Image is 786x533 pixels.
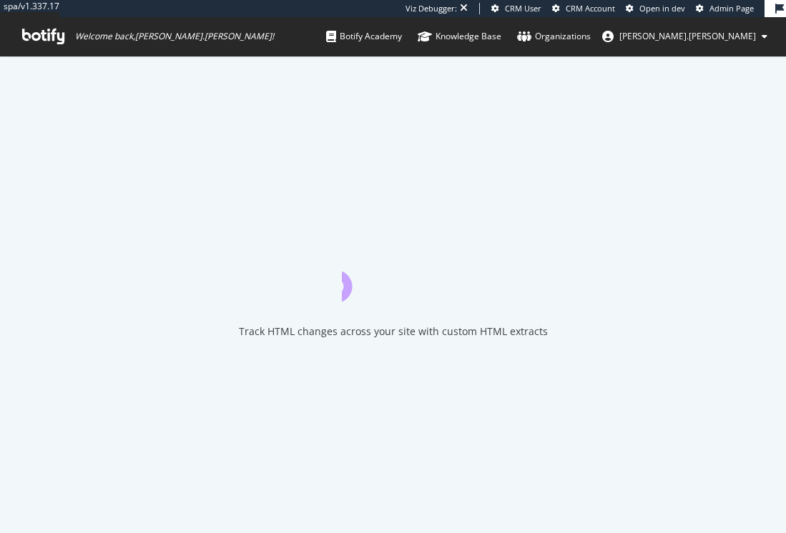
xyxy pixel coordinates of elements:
span: CRM Account [566,3,615,14]
a: Admin Page [696,3,754,14]
div: Organizations [517,29,591,44]
span: Admin Page [709,3,754,14]
a: Botify Academy [326,17,402,56]
a: CRM Account [552,3,615,14]
div: Viz Debugger: [406,3,457,14]
button: [PERSON_NAME].[PERSON_NAME] [591,25,779,48]
span: Open in dev [639,3,685,14]
span: CRM User [505,3,541,14]
div: Knowledge Base [418,29,501,44]
a: CRM User [491,3,541,14]
a: Open in dev [626,3,685,14]
span: Welcome back, [PERSON_NAME].[PERSON_NAME] ! [75,31,274,42]
div: Botify Academy [326,29,402,44]
div: animation [342,250,445,302]
span: jeffrey.louella [619,30,756,42]
div: Track HTML changes across your site with custom HTML extracts [239,324,548,339]
a: Organizations [517,17,591,56]
a: Knowledge Base [418,17,501,56]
